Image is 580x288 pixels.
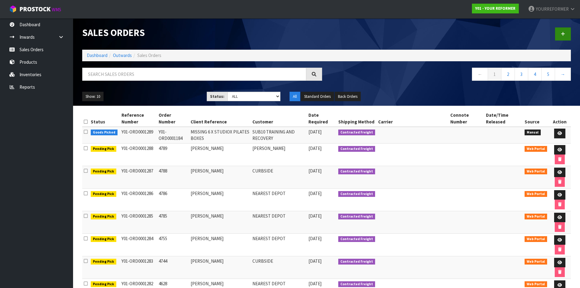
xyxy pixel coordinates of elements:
span: [DATE] [308,168,322,174]
span: [DATE] [308,129,322,135]
img: cube-alt.png [9,5,17,13]
span: Web Portal [525,259,547,265]
span: YOURREFORMER [536,6,569,12]
th: Shipping Method [337,110,377,127]
span: Contracted Freight [338,146,375,152]
button: Standard Orders [301,92,334,101]
th: Action [549,110,571,127]
strong: Status: [210,94,224,99]
td: Y01-ORD0001288 [120,143,157,166]
span: [DATE] [308,281,322,286]
span: Contracted Freight [338,169,375,175]
span: Web Portal [525,146,547,152]
span: Contracted Freight [338,191,375,197]
span: Pending Pick [91,236,116,242]
span: ProStock [19,5,51,13]
td: CURBSIDE [251,166,307,188]
span: [DATE] [308,145,322,151]
td: MISSING 6 X STUDIOX PILATES BOXES [189,127,251,143]
td: [PERSON_NAME] [251,143,307,166]
td: NEAREST DEPOT [251,188,307,211]
span: Web Portal [525,214,547,220]
td: [PERSON_NAME] [189,166,251,188]
td: 4785 [157,211,189,233]
span: Web Portal [525,236,547,242]
th: Carrier [377,110,449,127]
th: Connote Number [449,110,484,127]
button: Show: 10 [82,92,104,101]
td: SUB10 TRAINING AND RECOVERY [251,127,307,143]
td: 4786 [157,188,189,211]
a: 5 [541,68,555,81]
span: Web Portal [525,191,547,197]
span: [DATE] [308,258,322,264]
a: Outwards [113,52,132,58]
th: Status [89,110,120,127]
span: Manual [525,130,541,136]
td: NEAREST DEPOT [251,233,307,256]
td: Y01-ORD0001184 [157,127,189,143]
span: Pending Pick [91,214,116,220]
td: [PERSON_NAME] [189,188,251,211]
small: WMS [52,7,61,12]
td: 4789 [157,143,189,166]
th: Date/Time Released [484,110,523,127]
span: Web Portal [525,169,547,175]
span: Contracted Freight [338,259,375,265]
a: Dashboard [87,52,107,58]
td: Y01-ORD0001283 [120,256,157,279]
span: Sales Orders [137,52,161,58]
span: Pending Pick [91,146,116,152]
span: [DATE] [308,213,322,219]
td: Y01-ORD0001284 [120,233,157,256]
td: [PERSON_NAME] [189,233,251,256]
span: Pending Pick [91,281,116,287]
a: 1 [488,68,501,81]
th: Customer [251,110,307,127]
strong: Y01 - YOUR REFORMER [475,6,515,11]
span: Web Portal [525,281,547,287]
span: Contracted Freight [338,281,375,287]
a: 3 [515,68,528,81]
td: 4788 [157,166,189,188]
span: Contracted Freight [338,236,375,242]
a: → [555,68,571,81]
th: Date Required [307,110,337,127]
button: Back Orders [335,92,361,101]
td: [PERSON_NAME] [189,256,251,279]
h1: Sales Orders [82,27,322,38]
span: Contracted Freight [338,214,375,220]
span: [DATE] [308,236,322,241]
td: Y01-ORD0001289 [120,127,157,143]
td: Y01-ORD0001287 [120,166,157,188]
td: NEAREST DEPOT [251,211,307,233]
td: Y01-ORD0001286 [120,188,157,211]
span: Pending Pick [91,191,116,197]
nav: Page navigation [331,68,571,83]
span: [DATE] [308,190,322,196]
span: Pending Pick [91,169,116,175]
button: All [290,92,300,101]
span: Goods Picked [91,130,118,136]
th: Order Number [157,110,189,127]
th: Reference Number [120,110,157,127]
a: ← [472,68,488,81]
input: Search sales orders [82,68,306,81]
td: [PERSON_NAME] [189,211,251,233]
td: 4744 [157,256,189,279]
span: Contracted Freight [338,130,375,136]
td: [PERSON_NAME] [189,143,251,166]
th: Client Reference [189,110,251,127]
span: Pending Pick [91,259,116,265]
th: Source [523,110,549,127]
td: 4755 [157,233,189,256]
a: 4 [528,68,542,81]
a: 2 [501,68,515,81]
td: CURBSIDE [251,256,307,279]
td: Y01-ORD0001285 [120,211,157,233]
